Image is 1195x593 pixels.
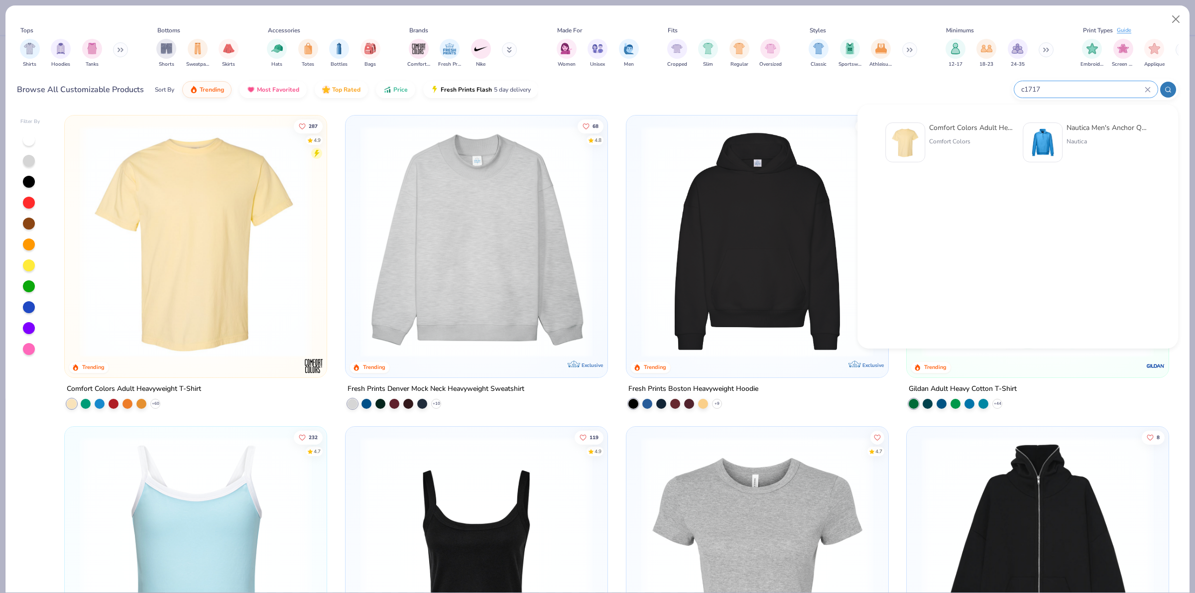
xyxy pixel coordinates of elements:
img: Athleisure Image [875,43,887,54]
div: filter for Shirts [20,39,40,68]
span: Fresh Prints [438,61,461,68]
span: 68 [593,123,598,128]
button: filter button [438,39,461,68]
span: Exclusive [862,362,883,368]
div: Fits [668,26,678,35]
img: Totes Image [303,43,314,54]
div: Filter By [20,118,40,125]
img: Sweatpants Image [192,43,203,54]
div: Gildan Adult Heavy Cotton T-Shirt [909,383,1017,395]
button: Top Rated [315,81,368,98]
button: filter button [407,39,430,68]
div: filter for Comfort Colors [407,39,430,68]
span: Totes [302,61,314,68]
div: Comfort Colors Adult Heavyweight T-Shirt [929,122,1013,133]
button: filter button [667,39,687,68]
button: Like [294,430,323,444]
div: 4.7 [875,448,882,455]
span: Trending [200,86,224,94]
button: filter button [360,39,380,68]
span: 232 [309,435,318,440]
img: Cropped Image [671,43,683,54]
div: filter for Tanks [82,39,102,68]
div: filter for Hoodies [51,39,71,68]
img: 12-17 Image [950,43,961,54]
button: filter button [619,39,639,68]
img: 91acfc32-fd48-4d6b-bdad-a4c1a30ac3fc [636,125,878,357]
div: Accessories [268,26,300,35]
span: Women [558,61,576,68]
img: Comfort Colors Image [411,41,426,56]
div: filter for Shorts [156,39,176,68]
div: filter for Applique [1144,39,1165,68]
span: + 10 [432,401,440,407]
button: filter button [20,39,40,68]
button: filter button [698,39,718,68]
span: Oversized [759,61,782,68]
span: 18-23 [979,61,993,68]
img: most_fav.gif [247,86,255,94]
div: 4.9 [595,448,601,455]
button: filter button [976,39,996,68]
span: Unisex [590,61,605,68]
img: f5d85501-0dbb-4ee4-b115-c08fa3845d83 [356,125,597,357]
img: Sportswear Image [844,43,855,54]
button: Fresh Prints Flash5 day delivery [423,81,538,98]
div: 4.7 [314,448,321,455]
div: filter for 24-35 [1008,39,1028,68]
img: Unisex Image [592,43,603,54]
span: Exclusive [582,362,603,368]
img: Regular Image [733,43,745,54]
img: flash.gif [431,86,439,94]
button: filter button [298,39,318,68]
div: 4.9 [314,136,321,144]
button: Most Favorited [239,81,307,98]
button: Close [1167,10,1186,29]
img: 24-35 Image [1012,43,1023,54]
div: filter for Skirts [219,39,239,68]
div: filter for Athleisure [869,39,892,68]
button: Like [575,430,603,444]
button: filter button [186,39,209,68]
div: Guide [1117,26,1131,35]
div: Sort By [155,85,174,94]
button: Like [1142,430,1165,444]
span: Hoodies [51,61,70,68]
button: filter button [1112,39,1135,68]
span: Shorts [159,61,174,68]
span: Regular [730,61,748,68]
img: Skirts Image [223,43,235,54]
button: Trending [182,81,232,98]
img: Women Image [561,43,572,54]
img: Shirts Image [24,43,35,54]
div: Minimums [946,26,974,35]
div: filter for Nike [471,39,491,68]
div: Fresh Prints Boston Heavyweight Hoodie [628,383,758,395]
img: Embroidery Image [1086,43,1098,54]
span: Nike [476,61,485,68]
div: filter for Bottles [329,39,349,68]
button: filter button [1080,39,1103,68]
span: Bags [364,61,376,68]
span: Athleisure [869,61,892,68]
img: Bottles Image [334,43,345,54]
div: filter for Women [557,39,577,68]
span: Sweatpants [186,61,209,68]
div: filter for Regular [729,39,749,68]
span: Classic [811,61,827,68]
div: Nautica [1067,137,1150,146]
button: filter button [156,39,176,68]
img: Comfort Colors logo [304,356,324,376]
span: 8 [1157,435,1160,440]
span: 287 [309,123,318,128]
img: Applique Image [1149,43,1160,54]
div: filter for 12-17 [946,39,965,68]
button: filter button [809,39,829,68]
div: Comfort Colors [929,137,1013,146]
img: Screen Print Image [1117,43,1129,54]
span: 12-17 [949,61,962,68]
div: Styles [810,26,826,35]
div: filter for Men [619,39,639,68]
img: Shorts Image [161,43,172,54]
img: Fresh Prints Image [442,41,457,56]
